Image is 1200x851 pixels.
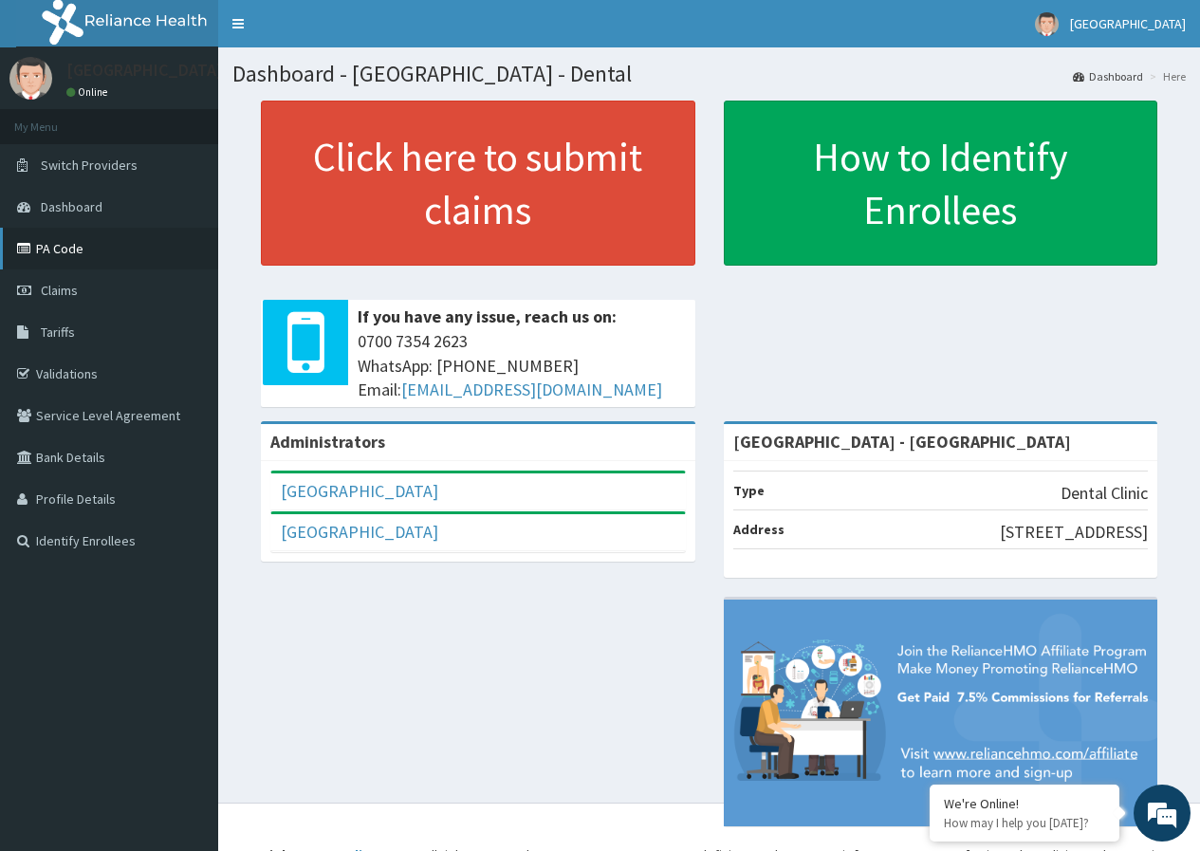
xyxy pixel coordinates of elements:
[733,521,785,538] b: Address
[41,198,102,215] span: Dashboard
[66,85,112,99] a: Online
[733,482,765,499] b: Type
[232,62,1186,86] h1: Dashboard - [GEOGRAPHIC_DATA] - Dental
[270,431,385,453] b: Administrators
[281,480,438,502] a: [GEOGRAPHIC_DATA]
[41,324,75,341] span: Tariffs
[733,431,1071,453] strong: [GEOGRAPHIC_DATA] - [GEOGRAPHIC_DATA]
[66,62,223,79] p: [GEOGRAPHIC_DATA]
[1061,481,1148,506] p: Dental Clinic
[1145,68,1186,84] li: Here
[724,600,1158,826] img: provider-team-banner.png
[358,305,617,327] b: If you have any issue, reach us on:
[41,157,138,174] span: Switch Providers
[944,795,1105,812] div: We're Online!
[9,57,52,100] img: User Image
[41,282,78,299] span: Claims
[261,101,695,266] a: Click here to submit claims
[358,329,686,402] span: 0700 7354 2623 WhatsApp: [PHONE_NUMBER] Email:
[1073,68,1143,84] a: Dashboard
[1035,12,1059,36] img: User Image
[401,379,662,400] a: [EMAIL_ADDRESS][DOMAIN_NAME]
[281,521,438,543] a: [GEOGRAPHIC_DATA]
[1070,15,1186,32] span: [GEOGRAPHIC_DATA]
[724,101,1158,266] a: How to Identify Enrollees
[1000,520,1148,545] p: [STREET_ADDRESS]
[944,815,1105,831] p: How may I help you today?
